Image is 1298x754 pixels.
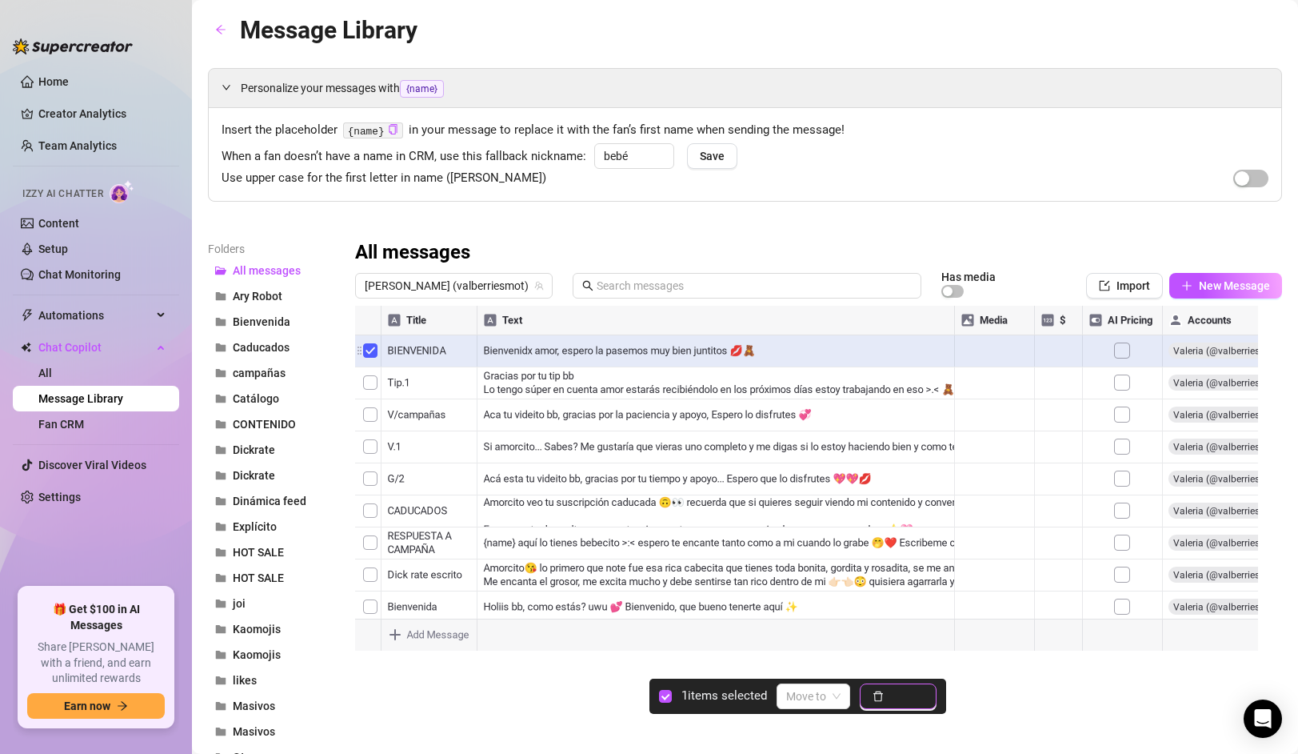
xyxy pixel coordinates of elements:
span: CONTENIDO [233,418,296,431]
span: arrow-right [117,700,128,712]
button: HOT SALE [208,539,336,565]
button: Masivos [208,719,336,744]
span: Insert the placeholder in your message to replace it with the fan’s first name when sending the m... [222,121,1268,140]
article: Folders [208,240,336,258]
button: Delete [860,684,937,709]
span: campañas [233,367,286,379]
span: When a fan doesn’t have a name in CRM, use this fallback nickname: [222,147,586,166]
span: {name} [400,80,444,98]
span: All messages [233,264,301,277]
img: Chat Copilot [21,342,31,353]
a: Setup [38,243,68,255]
div: Open Intercom Messenger [1244,700,1282,738]
span: import [1099,280,1110,291]
button: Earn nowarrow-right [27,693,165,719]
span: Delete [890,690,924,703]
span: folder [215,316,226,327]
span: Use upper case for the first letter in name ([PERSON_NAME]) [222,169,546,188]
button: Ary Robot [208,283,336,309]
span: 🎁 Get $100 in AI Messages [27,602,165,633]
span: Masivos [233,700,275,712]
span: Dinámica feed [233,495,306,507]
span: folder [215,444,226,455]
span: Import [1116,279,1150,292]
button: Import [1086,273,1163,299]
a: Team Analytics [38,139,117,152]
span: folder [215,726,226,737]
span: Earn now [64,700,110,712]
span: Explícito [233,520,277,533]
span: Personalize your messages with [241,79,1268,98]
article: Has media [941,272,996,282]
a: Discover Viral Videos [38,459,146,471]
button: Save [687,143,737,169]
span: HOT SALE [233,572,284,584]
span: Dickrate [233,469,275,482]
code: {name} [343,122,403,139]
button: All messages [208,258,336,283]
button: campañas [208,360,336,386]
span: team [534,281,544,291]
a: All [38,367,52,379]
span: folder [215,470,226,481]
button: Caducados [208,335,336,360]
a: Settings [38,491,81,503]
span: expanded [222,82,231,92]
span: folder [215,649,226,660]
span: Save [700,150,725,162]
span: Kaomojis [233,623,281,636]
img: AI Chatter [110,180,134,203]
span: thunderbolt [21,309,34,322]
span: folder [215,367,226,379]
span: Chat Copilot [38,335,152,360]
button: Kaomojis [208,642,336,668]
span: Bienvenida [233,315,290,328]
a: Home [38,75,69,88]
button: joi [208,591,336,616]
button: Explícito [208,514,336,539]
span: plus [1181,280,1192,291]
button: Dinámica feed [208,488,336,514]
span: copy [388,124,398,134]
span: Valeria (valberriesmot) [365,274,543,298]
span: Masivos [233,725,275,738]
span: Caducados [233,341,290,354]
span: folder [215,393,226,404]
button: Dickrate [208,463,336,488]
span: Dickrate [233,443,275,456]
span: folder-open [215,265,226,276]
button: CONTENIDO [208,411,336,437]
img: logo-BBDzfeDw.svg [13,38,133,54]
button: New Message [1169,273,1282,299]
span: Share [PERSON_NAME] with a friend, and earn unlimited rewards [27,640,165,687]
div: Personalize your messages with{name} [209,69,1281,107]
span: folder [215,675,226,686]
span: folder [215,419,226,430]
a: Message Library [38,392,123,405]
span: folder [215,700,226,712]
span: New Message [1199,279,1270,292]
a: Creator Analytics [38,101,166,126]
span: folder [215,495,226,507]
span: folder [215,598,226,609]
span: folder [215,624,226,635]
span: joi [233,597,246,610]
button: Click to Copy [388,124,398,136]
a: Chat Monitoring [38,268,121,281]
h3: All messages [355,240,470,266]
article: 1 items selected [681,687,767,706]
span: folder [215,291,226,302]
button: Bienvenida [208,309,336,335]
a: Content [38,217,79,230]
button: Dickrate [208,437,336,463]
span: search [582,280,593,291]
span: Kaomojis [233,648,281,661]
span: folder [215,572,226,584]
span: Izzy AI Chatter [22,186,103,202]
a: Fan CRM [38,418,84,431]
span: Catálogo [233,392,279,405]
span: folder [215,342,226,353]
input: Search messages [597,277,912,295]
button: Catálogo [208,386,336,411]
button: likes [208,668,336,693]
